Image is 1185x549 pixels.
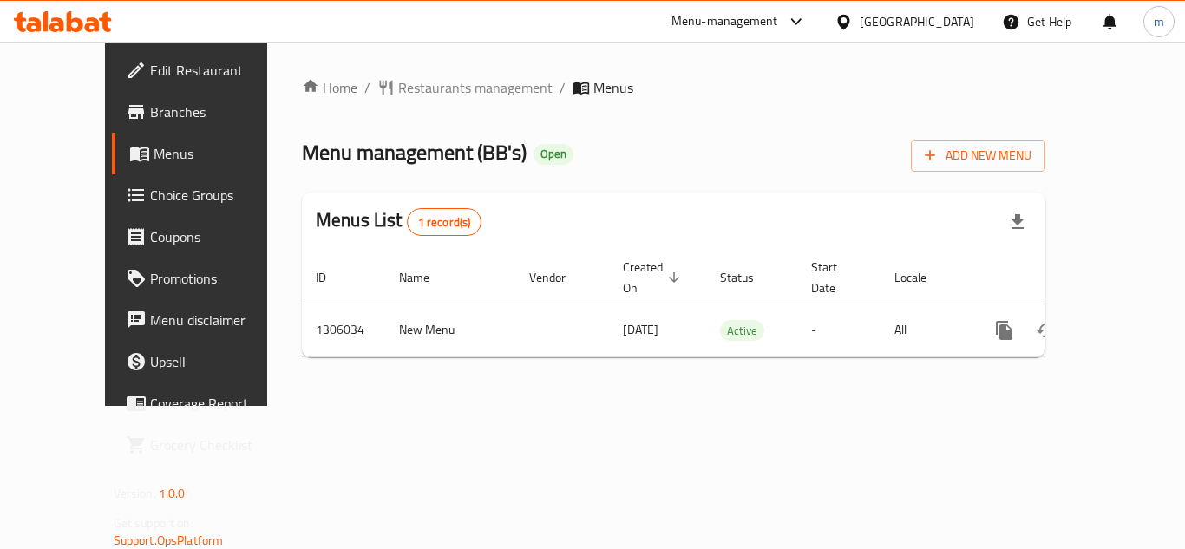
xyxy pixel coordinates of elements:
[560,77,566,98] li: /
[302,77,1045,98] nav: breadcrumb
[534,144,573,165] div: Open
[997,201,1038,243] div: Export file
[112,91,303,133] a: Branches
[529,267,588,288] span: Vendor
[150,60,289,81] span: Edit Restaurant
[534,147,573,161] span: Open
[112,299,303,341] a: Menu disclaimer
[112,258,303,299] a: Promotions
[911,140,1045,172] button: Add New Menu
[623,318,658,341] span: [DATE]
[398,77,553,98] span: Restaurants management
[894,267,949,288] span: Locale
[150,185,289,206] span: Choice Groups
[150,351,289,372] span: Upsell
[364,77,370,98] li: /
[593,77,633,98] span: Menus
[114,512,193,534] span: Get support on:
[150,435,289,455] span: Grocery Checklist
[316,207,481,236] h2: Menus List
[112,174,303,216] a: Choice Groups
[150,101,289,122] span: Branches
[316,267,349,288] span: ID
[720,320,764,341] div: Active
[112,49,303,91] a: Edit Restaurant
[377,77,553,98] a: Restaurants management
[150,310,289,330] span: Menu disclaimer
[112,133,303,174] a: Menus
[984,310,1025,351] button: more
[1154,12,1164,31] span: m
[112,216,303,258] a: Coupons
[302,77,357,98] a: Home
[1025,310,1067,351] button: Change Status
[399,267,452,288] span: Name
[302,133,527,172] span: Menu management ( BB's )
[881,304,970,356] td: All
[302,304,385,356] td: 1306034
[112,424,303,466] a: Grocery Checklist
[159,482,186,505] span: 1.0.0
[302,252,1164,357] table: enhanced table
[112,382,303,424] a: Coverage Report
[860,12,974,31] div: [GEOGRAPHIC_DATA]
[811,257,860,298] span: Start Date
[925,145,1031,167] span: Add New Menu
[407,208,482,236] div: Total records count
[150,268,289,289] span: Promotions
[408,214,481,231] span: 1 record(s)
[970,252,1164,304] th: Actions
[150,226,289,247] span: Coupons
[154,143,289,164] span: Menus
[720,267,776,288] span: Status
[114,482,156,505] span: Version:
[150,393,289,414] span: Coverage Report
[797,304,881,356] td: -
[112,341,303,382] a: Upsell
[720,321,764,341] span: Active
[623,257,685,298] span: Created On
[385,304,515,356] td: New Menu
[671,11,778,32] div: Menu-management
